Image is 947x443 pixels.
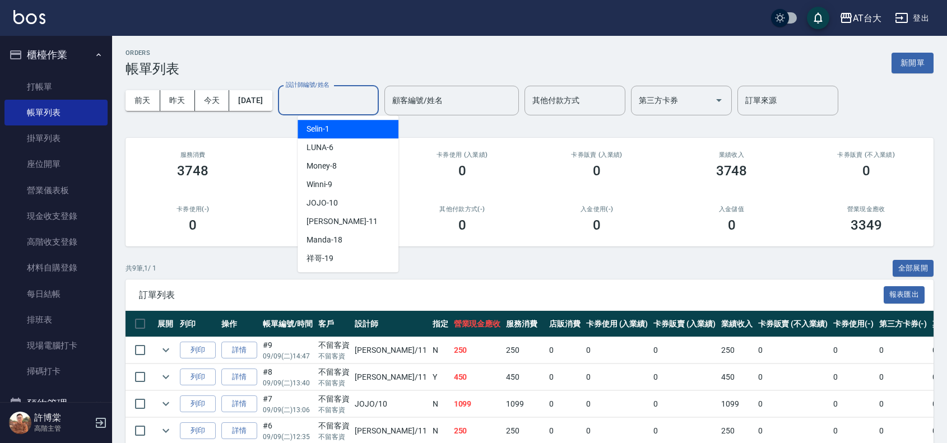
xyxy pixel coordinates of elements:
[430,364,451,390] td: Y
[583,364,651,390] td: 0
[307,160,337,172] span: Money -8
[263,405,313,415] p: 09/09 (二) 13:06
[830,364,876,390] td: 0
[352,391,429,417] td: JOJO /10
[677,151,785,158] h2: 業績收入
[4,333,108,358] a: 現場電腦打卡
[543,206,651,213] h2: 入金使用(-)
[139,206,247,213] h2: 卡券使用(-)
[813,151,920,158] h2: 卡券販賣 (不入業績)
[583,337,651,363] td: 0
[307,253,333,264] span: 祥哥 -19
[352,364,429,390] td: [PERSON_NAME] /11
[273,151,381,158] h2: 店販消費
[229,90,272,111] button: [DATE]
[4,125,108,151] a: 掛單列表
[451,311,504,337] th: 營業現金應收
[126,263,156,273] p: 共 9 筆, 1 / 1
[543,151,651,158] h2: 卡券販賣 (入業績)
[884,289,925,300] a: 報表匯出
[4,203,108,229] a: 現金收支登錄
[830,391,876,417] td: 0
[4,229,108,255] a: 高階收支登錄
[890,8,934,29] button: 登出
[263,432,313,442] p: 09/09 (二) 12:35
[651,391,718,417] td: 0
[9,412,31,434] img: Person
[728,217,736,233] h3: 0
[546,364,583,390] td: 0
[315,311,352,337] th: 客戶
[503,364,546,390] td: 450
[273,206,381,213] h2: 第三方卡券(-)
[876,337,930,363] td: 0
[189,217,197,233] h3: 0
[4,74,108,100] a: 打帳單
[583,391,651,417] td: 0
[876,364,930,390] td: 0
[157,342,174,358] button: expand row
[157,395,174,412] button: expand row
[4,307,108,333] a: 排班表
[126,90,160,111] button: 前天
[458,217,466,233] h3: 0
[352,311,429,337] th: 設計師
[307,197,338,209] span: JOJO -10
[286,81,329,89] label: 設計師編號/姓名
[583,311,651,337] th: 卡券使用 (入業績)
[221,422,257,440] a: 詳情
[34,423,91,433] p: 高階主管
[651,311,718,337] th: 卡券販賣 (入業績)
[593,163,601,179] h3: 0
[318,339,350,351] div: 不留客資
[651,364,718,390] td: 0
[503,391,546,417] td: 1099
[177,311,219,337] th: 列印
[318,351,350,361] p: 不留客資
[851,217,882,233] h3: 3349
[318,420,350,432] div: 不留客資
[830,337,876,363] td: 0
[180,422,216,440] button: 列印
[307,123,329,135] span: Selin -1
[139,290,884,301] span: 訂單列表
[318,405,350,415] p: 不留客資
[4,40,108,69] button: 櫃檯作業
[718,364,755,390] td: 450
[318,378,350,388] p: 不留客資
[4,389,108,418] button: 預約管理
[221,369,257,386] a: 詳情
[813,206,920,213] h2: 營業現金應收
[157,422,174,439] button: expand row
[884,286,925,304] button: 報表匯出
[451,391,504,417] td: 1099
[755,391,830,417] td: 0
[718,311,755,337] th: 業績收入
[893,260,934,277] button: 全部展開
[263,351,313,361] p: 09/09 (二) 14:47
[4,151,108,177] a: 座位開單
[430,391,451,417] td: N
[155,311,177,337] th: 展開
[263,378,313,388] p: 09/09 (二) 13:40
[260,311,315,337] th: 帳單編號/時間
[260,337,315,363] td: #9
[307,234,342,246] span: Manda -18
[830,311,876,337] th: 卡券使用(-)
[835,7,886,30] button: AT台大
[892,57,934,68] a: 新開單
[718,337,755,363] td: 250
[180,369,216,386] button: 列印
[503,311,546,337] th: 服務消費
[307,216,377,227] span: [PERSON_NAME] -11
[126,61,179,77] h3: 帳單列表
[451,337,504,363] td: 250
[408,151,516,158] h2: 卡券使用 (入業績)
[318,393,350,405] div: 不留客資
[755,364,830,390] td: 0
[593,217,601,233] h3: 0
[307,179,332,190] span: Winni -9
[862,163,870,179] h3: 0
[651,337,718,363] td: 0
[755,311,830,337] th: 卡券販賣 (不入業績)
